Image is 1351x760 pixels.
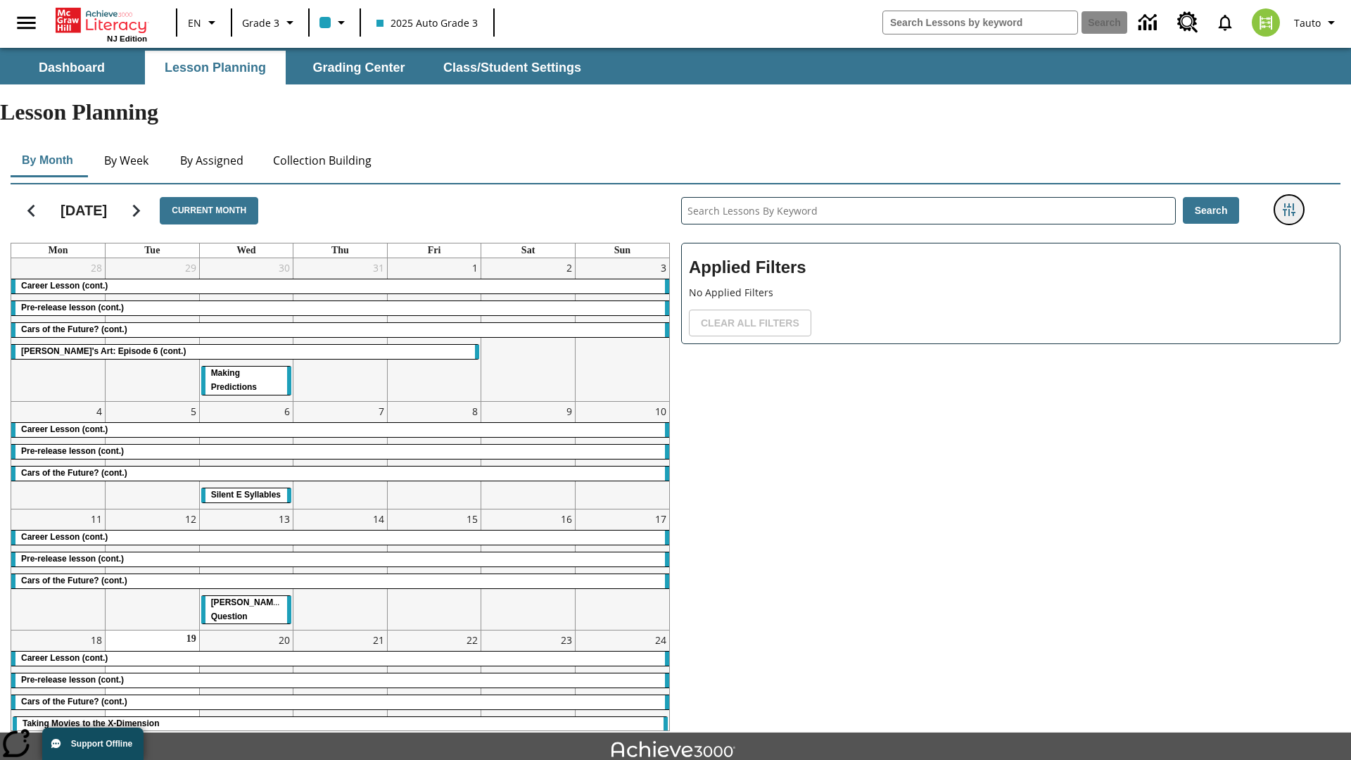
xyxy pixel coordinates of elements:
a: August 24, 2025 [652,631,669,650]
div: Cars of the Future? (cont.) [11,323,669,337]
td: August 12, 2025 [106,509,200,631]
button: Previous [13,193,49,229]
a: Home [56,6,147,34]
div: Making Predictions [201,367,292,395]
a: August 21, 2025 [370,631,387,650]
span: Cars of the Future? (cont.) [21,468,127,478]
td: August 6, 2025 [199,401,293,509]
div: Career Lesson (cont.) [11,423,669,437]
a: July 28, 2025 [88,258,105,277]
input: Search Lessons By Keyword [682,198,1175,224]
a: August 8, 2025 [469,402,481,421]
h2: Applied Filters [689,251,1333,285]
td: August 3, 2025 [575,258,669,401]
div: Violet's Art: Episode 6 (cont.) [11,345,479,359]
div: Cars of the Future? (cont.) [11,695,669,709]
td: August 14, 2025 [293,509,388,631]
div: Applied Filters [681,243,1340,344]
div: Career Lesson (cont.) [11,279,669,293]
button: Current Month [160,197,258,224]
button: Next [118,193,154,229]
button: Lesson Planning [145,51,286,84]
span: 2025 Auto Grade 3 [376,15,478,30]
div: Pre-release lesson (cont.) [11,445,669,459]
td: August 8, 2025 [387,401,481,509]
div: Pre-release lesson (cont.) [11,673,669,688]
button: Dashboard [1,51,142,84]
button: Filters Side menu [1275,196,1303,224]
button: Class color is light blue. Change class color [314,10,355,35]
td: August 2, 2025 [481,258,576,401]
span: Joplin's Question [211,596,282,621]
a: Friday [425,243,444,258]
button: Grading Center [288,51,429,84]
span: Violet's Art: Episode 6 (cont.) [21,346,186,356]
span: Grade 3 [242,15,279,30]
a: Data Center [1130,4,1169,42]
td: August 7, 2025 [293,401,388,509]
a: Saturday [519,243,538,258]
button: By Month [11,144,84,177]
span: Making Predictions [211,368,257,392]
td: July 30, 2025 [199,258,293,401]
span: Cars of the Future? (cont.) [21,324,127,334]
td: July 31, 2025 [293,258,388,401]
td: August 17, 2025 [575,509,669,631]
a: July 30, 2025 [276,258,293,277]
h2: [DATE] [61,202,107,219]
a: August 23, 2025 [558,631,575,650]
td: August 5, 2025 [106,401,200,509]
a: August 9, 2025 [564,402,575,421]
td: July 28, 2025 [11,258,106,401]
td: August 16, 2025 [481,509,576,631]
a: August 14, 2025 [370,509,387,528]
span: Pre-release lesson (cont.) [21,675,124,685]
div: Pre-release lesson (cont.) [11,552,669,566]
a: August 18, 2025 [88,631,105,650]
a: Tuesday [141,243,163,258]
div: Career Lesson (cont.) [11,531,669,545]
button: Support Offline [42,728,144,760]
a: Notifications [1207,4,1243,41]
span: Pre-release lesson (cont.) [21,446,124,456]
td: July 29, 2025 [106,258,200,401]
button: By Assigned [169,144,255,177]
span: Career Lesson (cont.) [21,653,108,663]
td: August 11, 2025 [11,509,106,631]
a: Monday [46,243,71,258]
a: August 13, 2025 [276,509,293,528]
a: Sunday [611,243,633,258]
a: August 16, 2025 [558,509,575,528]
td: August 1, 2025 [387,258,481,401]
a: Wednesday [234,243,258,258]
a: August 6, 2025 [281,402,293,421]
div: Cars of the Future? (cont.) [11,574,669,588]
button: Language: EN, Select a language [182,10,227,35]
span: NJ Edition [107,34,147,43]
div: Taking Movies to the X-Dimension [13,717,668,731]
a: August 2, 2025 [564,258,575,277]
td: August 10, 2025 [575,401,669,509]
button: Select a new avatar [1243,4,1288,41]
a: August 4, 2025 [94,402,105,421]
button: Grade: Grade 3, Select a grade [236,10,304,35]
div: Joplin's Question [201,596,292,624]
a: August 3, 2025 [658,258,669,277]
div: Search [670,179,1340,731]
a: August 11, 2025 [88,509,105,528]
span: Pre-release lesson (cont.) [21,303,124,312]
td: August 15, 2025 [387,509,481,631]
span: Career Lesson (cont.) [21,532,108,542]
div: Home [56,5,147,43]
div: Pre-release lesson (cont.) [11,301,669,315]
a: August 12, 2025 [182,509,199,528]
div: Cars of the Future? (cont.) [11,467,669,481]
button: Search [1183,197,1240,224]
span: Cars of the Future? (cont.) [21,697,127,707]
a: August 1, 2025 [469,258,481,277]
button: Profile/Settings [1288,10,1345,35]
span: Taking Movies to the X-Dimension [23,718,159,728]
a: Resource Center, Will open in new tab [1169,4,1207,42]
a: August 5, 2025 [188,402,199,421]
button: Class/Student Settings [432,51,592,84]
